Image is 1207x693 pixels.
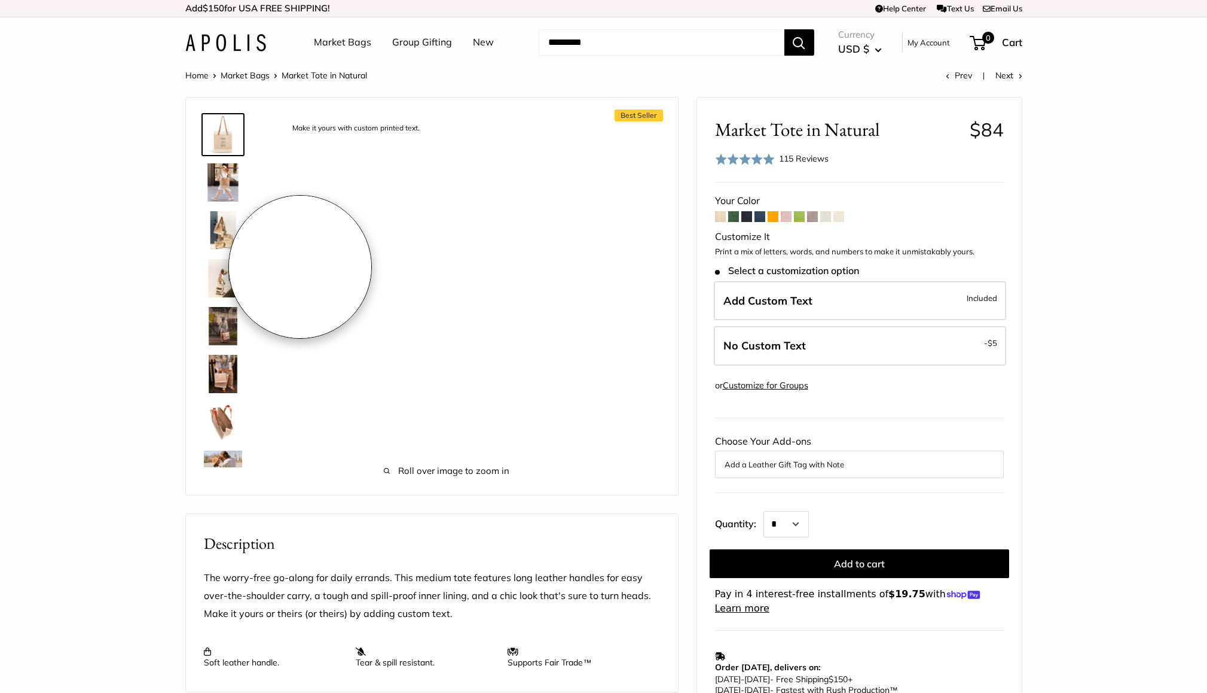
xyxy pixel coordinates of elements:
a: Email Us [983,4,1022,13]
div: Your Color [715,192,1004,210]
a: New [473,34,494,51]
img: Apolis [185,34,266,51]
img: description_Water resistant inner liner. [204,403,242,441]
a: Home [185,70,209,81]
span: Market Tote in Natural [282,70,367,81]
img: Market Tote in Natural [204,355,242,393]
h2: Description [204,532,660,555]
span: Select a customization option [715,265,859,276]
a: description_Water resistant inner liner. [201,400,245,443]
img: description_Make it yours with custom printed text. [204,115,242,154]
a: Prev [946,70,972,81]
a: Market Bags [314,34,371,51]
a: Market Bags [221,70,270,81]
span: No Custom Text [723,339,806,352]
button: USD $ [838,39,882,59]
span: - [741,674,744,685]
span: Included [967,291,997,305]
span: $5 [988,338,997,348]
a: Text Us [937,4,973,13]
img: description_The Original Market bag in its 4 native styles [204,211,242,250]
label: Add Custom Text [714,281,1006,321]
span: Currency [838,26,882,43]
p: Supports Fair Trade™ [508,646,647,668]
span: USD $ [838,42,869,55]
span: - [984,336,997,350]
span: [DATE] [715,674,741,685]
a: Market Tote in Natural [201,448,245,491]
span: Roll over image to zoom in [282,463,612,479]
strong: Order [DATE], delivers on: [715,662,820,673]
span: [DATE] [744,674,770,685]
a: description_The Original Market bag in its 4 native styles [201,209,245,252]
div: Make it yours with custom printed text. [286,120,426,136]
img: Market Tote in Natural [204,307,242,345]
a: Customize for Groups [723,380,808,391]
a: Market Tote in Natural [201,352,245,396]
span: 115 Reviews [779,153,829,164]
p: Tear & spill resistant. [356,646,496,668]
a: Market Tote in Natural [201,305,245,348]
p: Soft leather handle. [204,646,344,668]
div: Choose Your Add-ons [715,433,1004,478]
a: My Account [907,35,950,50]
button: Add to cart [710,549,1009,578]
a: Help Center [875,4,926,13]
p: The worry-free go-along for daily errands. This medium tote features long leather handles for eas... [204,569,660,623]
a: Next [995,70,1022,81]
img: Market Tote in Natural [204,451,242,489]
span: Market Tote in Natural [715,118,961,141]
a: Group Gifting [392,34,452,51]
a: description_Effortless style that elevates every moment [201,257,245,300]
div: Customize It [715,228,1004,246]
input: Search... [539,29,784,56]
nav: Breadcrumb [185,68,367,83]
span: Cart [1002,36,1022,48]
button: Search [784,29,814,56]
a: Market Tote in Natural [201,161,245,204]
span: $150 [829,674,848,685]
img: description_Effortless style that elevates every moment [204,259,242,297]
span: Best Seller [615,110,663,121]
a: 0 Cart [971,33,1022,52]
label: Quantity: [715,507,763,537]
span: Add Custom Text [723,294,812,308]
span: $84 [970,118,1004,141]
a: description_Make it yours with custom printed text. [201,113,245,156]
p: Print a mix of letters, words, and numbers to make it unmistakably yours. [715,246,1004,258]
img: Market Tote in Natural [204,163,242,202]
span: $150 [203,2,224,14]
span: 0 [982,32,994,44]
button: Add a Leather Gift Tag with Note [725,457,994,472]
div: or [715,378,808,394]
label: Leave Blank [714,326,1006,366]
